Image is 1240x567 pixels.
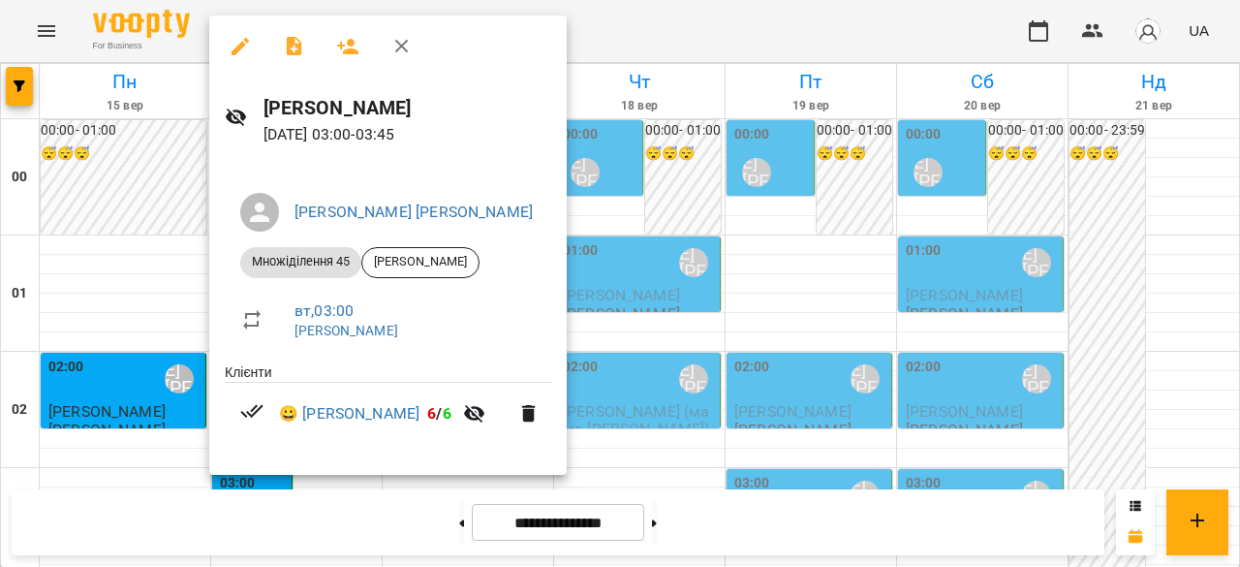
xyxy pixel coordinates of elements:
[240,253,361,270] span: Множіділення 45
[362,253,479,270] span: [PERSON_NAME]
[443,404,451,423] span: 6
[263,123,552,146] p: [DATE] 03:00 - 03:45
[427,404,436,423] span: 6
[279,402,419,425] a: 😀 [PERSON_NAME]
[294,323,398,338] a: [PERSON_NAME]
[263,93,552,123] h6: [PERSON_NAME]
[225,362,551,453] ul: Клієнти
[361,247,480,278] div: [PERSON_NAME]
[294,301,354,320] a: вт , 03:00
[294,203,533,221] a: [PERSON_NAME] [PERSON_NAME]
[240,399,263,423] svg: Візит сплачено
[427,404,450,423] b: /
